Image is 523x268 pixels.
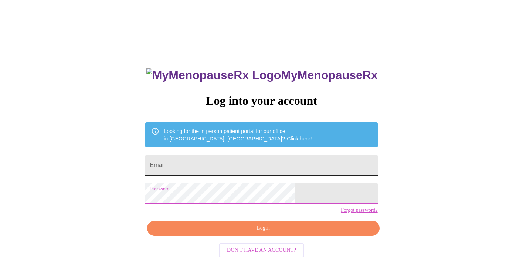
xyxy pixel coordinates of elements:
span: Login [156,224,371,233]
span: Don't have an account? [227,246,296,255]
h3: MyMenopauseRx [146,68,378,82]
div: Looking for the in person patient portal for our office in [GEOGRAPHIC_DATA], [GEOGRAPHIC_DATA]? [164,125,312,145]
button: Login [147,221,379,236]
img: MyMenopauseRx Logo [146,68,281,82]
a: Click here! [287,136,312,142]
a: Forgot password? [341,207,378,213]
a: Don't have an account? [217,246,306,252]
button: Don't have an account? [219,243,304,258]
h3: Log into your account [145,94,377,108]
